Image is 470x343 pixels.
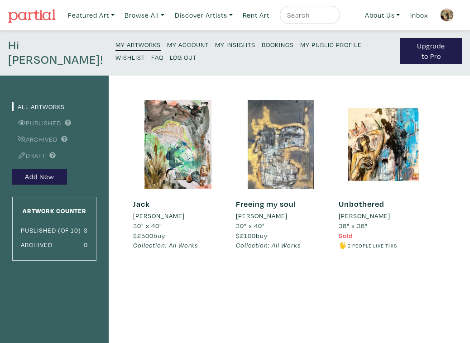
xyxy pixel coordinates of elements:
[262,40,294,49] small: Bookings
[115,38,161,51] a: My Artworks
[215,40,255,49] small: My Insights
[236,211,325,221] a: [PERSON_NAME]
[406,6,432,24] a: Inbox
[171,6,237,24] a: Discover Artists
[167,40,209,49] small: My Account
[23,206,86,215] small: Artwork Counter
[133,221,162,230] span: 30" x 40"
[115,51,145,63] a: Wishlist
[236,241,301,249] em: Collection: All Works
[12,151,46,160] a: Draft
[361,6,404,24] a: About Us
[120,6,168,24] a: Browse All
[286,10,331,21] input: Search
[236,221,265,230] span: 30" x 40"
[339,240,428,250] li: 🖐️
[170,51,197,63] a: Log Out
[167,38,209,50] a: My Account
[239,6,273,24] a: Rent Art
[115,40,161,49] small: My Artworks
[339,221,368,230] span: 36" x 36"
[133,231,165,240] span: buy
[64,6,119,24] a: Featured Art
[133,199,150,209] a: Jack
[262,38,294,50] a: Bookings
[347,242,397,249] small: 5 people like this
[21,226,81,234] small: Published (of 10)
[236,231,256,240] span: $2100
[12,135,58,143] a: Archived
[151,51,163,63] a: FAQ
[339,199,384,209] a: Unbothered
[339,231,353,240] span: Sold
[12,102,65,111] a: All Artworks
[133,231,153,240] span: $2500
[236,199,296,209] a: Freeing my soul
[115,53,145,62] small: Wishlist
[236,211,288,221] li: [PERSON_NAME]
[300,40,362,49] small: My Public Profile
[151,53,163,62] small: FAQ
[84,226,88,234] small: 3
[300,38,362,50] a: My Public Profile
[339,211,428,221] a: [PERSON_NAME]
[215,38,255,50] a: My Insights
[12,119,61,127] a: Published
[236,231,268,240] span: buy
[8,38,103,67] h4: Hi [PERSON_NAME]!
[84,240,88,249] small: 0
[440,8,454,22] img: phpThumb.php
[133,211,222,221] a: [PERSON_NAME]
[339,211,390,221] li: [PERSON_NAME]
[12,169,67,185] button: Add New
[133,241,198,249] em: Collection: All Works
[170,53,197,62] small: Log Out
[400,38,462,64] a: Upgrade to Pro
[21,240,53,249] small: Archived
[133,211,185,221] li: [PERSON_NAME]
